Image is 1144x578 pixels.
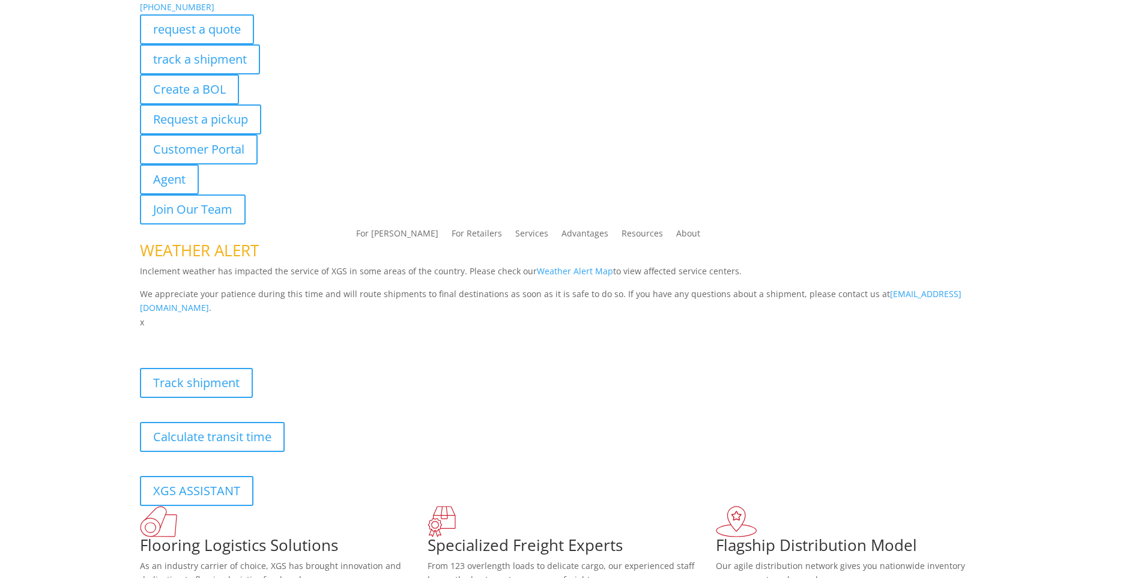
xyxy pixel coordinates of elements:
a: For Retailers [452,229,502,242]
a: Resources [622,229,663,242]
a: Weather Alert Map [537,265,613,277]
a: Request a pickup [140,104,261,134]
a: Customer Portal [140,134,258,164]
p: We appreciate your patience during this time and will route shipments to final destinations as so... [140,287,1005,316]
p: Inclement weather has impacted the service of XGS in some areas of the country. Please check our ... [140,264,1005,287]
img: xgs-icon-total-supply-chain-intelligence-red [140,506,177,537]
a: request a quote [140,14,254,44]
h1: Specialized Freight Experts [428,537,716,559]
a: [PHONE_NUMBER] [140,1,214,13]
img: xgs-icon-flagship-distribution-model-red [716,506,757,537]
a: Calculate transit time [140,422,285,452]
a: track a shipment [140,44,260,74]
a: Track shipment [140,368,253,398]
a: For [PERSON_NAME] [356,229,438,242]
a: Services [515,229,548,242]
a: Agent [140,164,199,194]
h1: Flagship Distribution Model [716,537,1004,559]
a: Create a BOL [140,74,239,104]
a: Join Our Team [140,194,246,224]
span: WEATHER ALERT [140,239,259,261]
a: About [676,229,700,242]
a: Advantages [561,229,608,242]
a: XGS ASSISTANT [140,476,253,506]
img: xgs-icon-focused-on-flooring-red [428,506,456,537]
p: x [140,315,1005,330]
h1: Flooring Logistics Solutions [140,537,428,559]
b: Visibility, transparency, and control for your entire supply chain. [140,331,408,343]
